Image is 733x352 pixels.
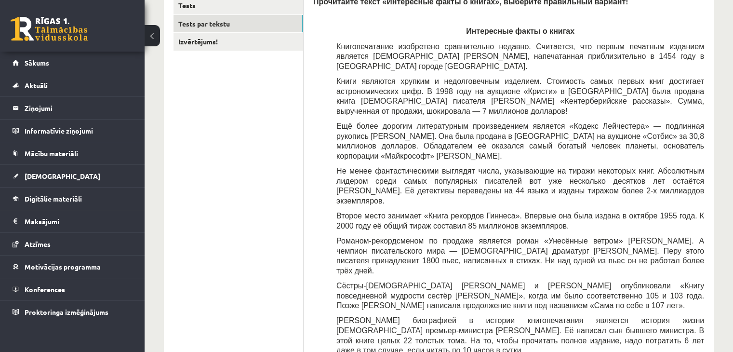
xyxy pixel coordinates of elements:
[13,301,133,323] a: Proktoringa izmēģinājums
[13,233,133,255] a: Atzīmes
[13,120,133,142] a: Informatīvie ziņojumi
[11,17,88,41] a: Rīgas 1. Tālmācības vidusskola
[336,42,704,70] span: Книгопечатание изобретено сравнительно недавно. Считается, что первым печатным изданием является ...
[25,194,82,203] span: Digitālie materiāli
[25,120,133,142] legend: Informatīvie ziņojumi
[25,172,100,180] span: [DEMOGRAPHIC_DATA]
[25,308,108,316] span: Proktoringa izmēģinājums
[13,142,133,164] a: Mācību materiāli
[25,210,133,232] legend: Maksājumi
[25,81,48,90] span: Aktuāli
[13,188,133,210] a: Digitālie materiāli
[13,52,133,74] a: Sākums
[25,262,101,271] span: Motivācijas programma
[25,285,65,294] span: Konferences
[336,122,704,160] span: Ещё более дорогим литературным произведением является «Кодекс Лейчестера» — подлинная рукопись [P...
[336,212,704,230] span: Второе место занимает «Книга рекордов Гиннеса». Впервые она была издана в октябре 1955 года. К 20...
[13,256,133,278] a: Motivācijas programma
[336,237,704,275] span: Романом-рекордсменом по продаже является роман «Унесённые ветром» [PERSON_NAME]. А чемпион писате...
[173,15,303,33] a: Tests par tekstu
[336,167,704,205] span: Не менее фантастическими выглядят числа, указывающие на тиражи некоторых книг. Абсолютным лидером...
[25,149,78,158] span: Mācību materiāli
[13,278,133,300] a: Konferences
[13,97,133,119] a: Ziņojumi
[336,282,704,310] span: Сёстры-[DEMOGRAPHIC_DATA] [PERSON_NAME] и [PERSON_NAME] опубликовали «Книгу повседневной мудрости...
[173,33,303,51] a: Izvērtējums!
[25,58,49,67] span: Sākums
[466,27,574,35] span: Интересные факты о книгах
[336,77,704,115] span: Книги являются хрупким и недолговечным изделием. Стоимость самых первых книг достигает астрономич...
[25,240,51,248] span: Atzīmes
[25,97,133,119] legend: Ziņojumi
[13,210,133,232] a: Maksājumi
[13,165,133,187] a: [DEMOGRAPHIC_DATA]
[13,74,133,96] a: Aktuāli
